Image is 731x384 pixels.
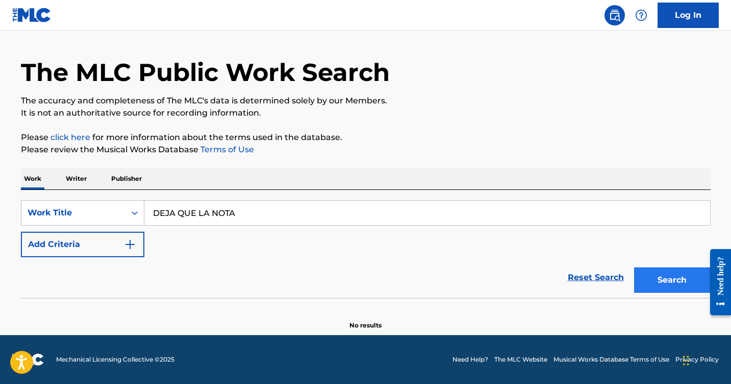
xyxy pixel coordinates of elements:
img: search [609,9,621,21]
p: Please review the Musical Works Database [21,144,711,156]
a: Need Help? [452,355,488,364]
img: help [635,9,647,21]
a: The MLC Website [494,355,547,364]
iframe: Resource Center [702,241,731,323]
a: Reset Search [563,266,629,289]
a: Musical Works Database Terms of Use [553,355,669,364]
button: Search [634,267,711,293]
h1: The MLC Public Work Search [21,57,390,88]
p: Publisher [108,168,145,189]
a: Public Search [604,5,625,25]
div: Work Title [28,207,119,219]
a: Privacy Policy [675,355,719,364]
form: Search Form [21,200,711,298]
div: Arrastrar [683,345,689,376]
img: MLC Logo [12,8,52,22]
div: Help [631,5,651,25]
p: No results [349,309,382,330]
a: Terms of Use [198,145,254,154]
iframe: Chat Widget [680,335,731,384]
a: click here [51,132,90,142]
img: logo [12,353,44,366]
span: Mechanical Licensing Collective © 2025 [56,355,174,364]
p: Please for more information about the terms used in the database. [21,131,711,144]
a: Log In [658,3,719,28]
p: It is not an authoritative source for recording information. [21,107,711,119]
img: 9d2ae6d4665cec9f34b9.svg [124,238,136,251]
p: Writer [63,168,90,189]
p: The accuracy and completeness of The MLC's data is determined solely by our Members. [21,95,711,107]
button: Add Criteria [21,232,144,257]
div: Widget de chat [680,335,731,384]
p: Work [21,168,44,189]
